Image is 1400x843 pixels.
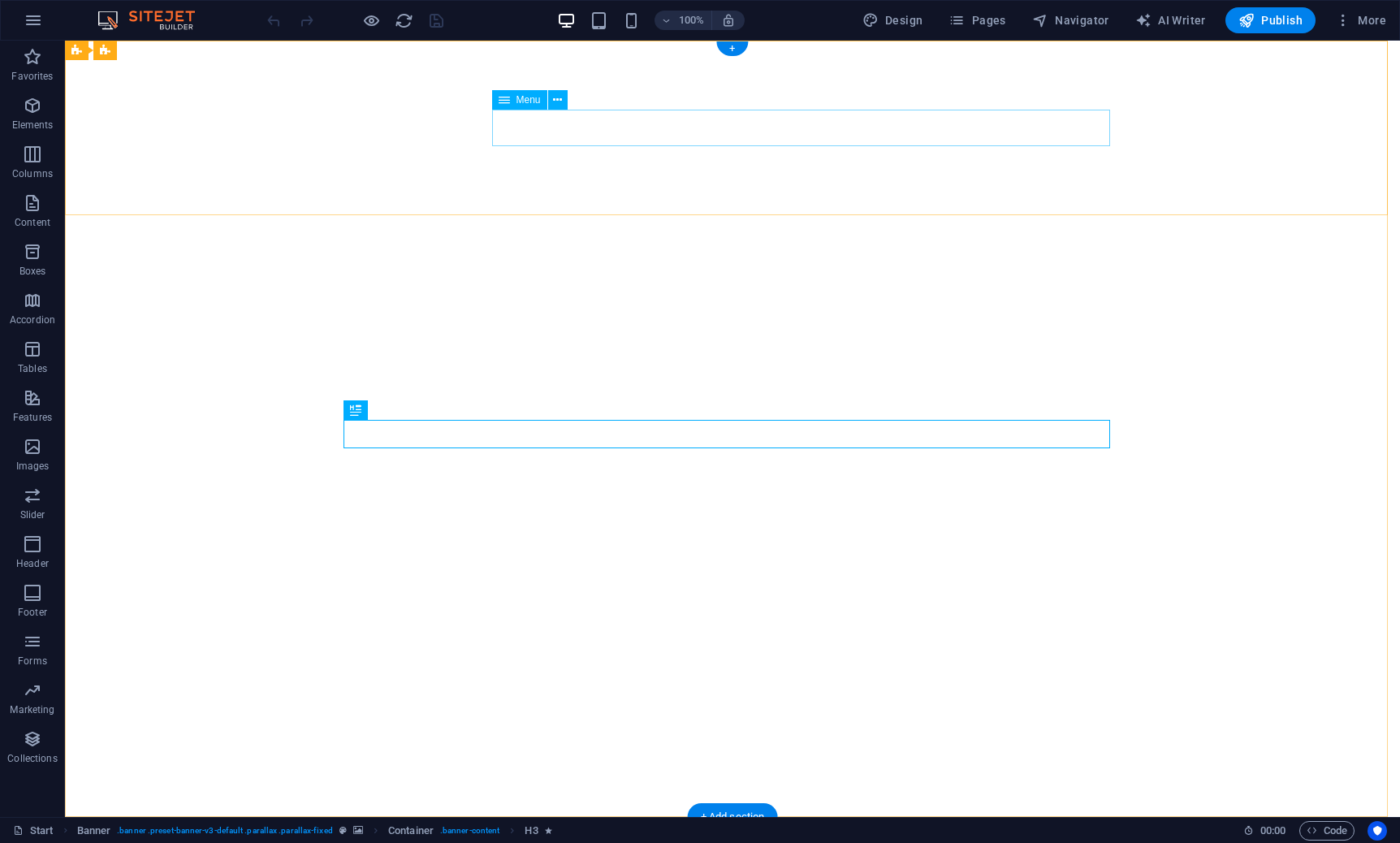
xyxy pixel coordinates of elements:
h6: Session time [1243,821,1286,841]
nav: breadcrumb [77,821,552,841]
span: Design [862,12,923,28]
span: More [1335,12,1386,28]
p: Columns [12,167,53,180]
span: Pages [948,12,1005,28]
button: Navigator [1026,7,1116,33]
span: . banner .preset-banner-v3-default .parallax .parallax-fixed [117,821,332,841]
button: AI Writer [1129,7,1212,33]
span: AI Writer [1135,12,1206,28]
p: Footer [18,606,47,619]
i: Element contains an animation [545,826,552,835]
span: : [1272,824,1274,837]
img: Editor Logo [93,11,215,30]
span: Click to select. Double-click to edit [388,821,434,841]
span: Click to select. Double-click to edit [525,821,538,841]
p: Images [16,460,50,473]
p: Slider [20,508,45,521]
p: Collections [7,752,57,765]
i: This element contains a background [353,826,363,835]
div: Design (Ctrl+Alt+Y) [856,7,930,33]
button: Click here to leave preview mode and continue editing [361,11,381,30]
i: Reload page [395,11,413,30]
button: reload [394,11,413,30]
button: Code [1299,821,1355,841]
button: Pages [942,7,1012,33]
span: Menu [516,95,541,105]
p: Marketing [10,703,54,716]
span: Code [1307,821,1347,841]
div: + [716,41,748,56]
p: Header [16,557,49,570]
i: On resize automatically adjust zoom level to fit chosen device. [721,13,736,28]
p: Content [15,216,50,229]
span: Publish [1238,12,1303,28]
p: Tables [18,362,47,375]
span: Click to select. Double-click to edit [77,821,111,841]
button: More [1329,7,1393,33]
i: This element is a customizable preset [339,826,347,835]
div: + Add section [688,803,778,831]
p: Accordion [10,313,55,326]
button: Usercentrics [1368,821,1387,841]
p: Features [13,411,52,424]
button: Publish [1225,7,1316,33]
button: Design [856,7,930,33]
span: 00 00 [1260,821,1285,841]
p: Elements [12,119,54,132]
span: . banner-content [440,821,499,841]
h6: 100% [679,11,705,30]
span: Navigator [1032,12,1109,28]
a: Click to cancel selection. Double-click to open Pages [13,821,54,841]
button: 100% [655,11,712,30]
p: Boxes [19,265,46,278]
p: Forms [18,655,47,668]
p: Favorites [11,70,53,83]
